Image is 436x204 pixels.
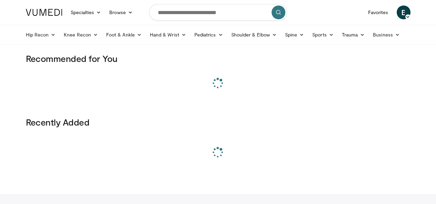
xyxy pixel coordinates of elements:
[26,53,410,64] h3: Recommended for You
[102,28,146,42] a: Foot & Ankle
[227,28,281,42] a: Shoulder & Elbow
[149,4,287,21] input: Search topics, interventions
[105,6,137,19] a: Browse
[338,28,369,42] a: Trauma
[67,6,105,19] a: Specialties
[308,28,338,42] a: Sports
[364,6,393,19] a: Favorites
[22,28,60,42] a: Hip Recon
[190,28,227,42] a: Pediatrics
[26,117,410,128] h3: Recently Added
[281,28,308,42] a: Spine
[26,9,62,16] img: VuMedi Logo
[369,28,404,42] a: Business
[60,28,102,42] a: Knee Recon
[397,6,410,19] a: E
[146,28,190,42] a: Hand & Wrist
